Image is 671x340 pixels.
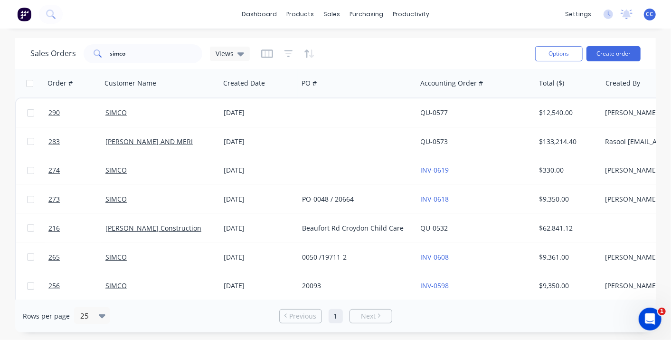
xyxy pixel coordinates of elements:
a: Page 1 is your current page [329,309,343,323]
a: SIMCO [105,194,127,204]
a: 265 [48,243,105,272]
span: 290 [48,108,60,117]
div: Beaufort Rd Croydon Child Care [302,223,407,233]
div: purchasing [345,7,388,21]
a: QU-0532 [421,223,448,233]
a: QU-0577 [421,108,448,117]
a: SIMCO [105,165,127,175]
button: Options [535,46,583,61]
span: Rows per page [23,311,70,321]
span: 1 [658,308,666,315]
h1: Sales Orders [30,49,76,58]
div: [DATE] [224,165,294,175]
span: 283 [48,137,60,146]
div: [DATE] [224,223,294,233]
div: productivity [388,7,434,21]
div: $133,214.40 [539,137,595,146]
div: $330.00 [539,165,595,175]
button: Create order [586,46,641,61]
a: Next page [350,311,392,321]
div: Total ($) [539,78,564,88]
div: [DATE] [224,194,294,204]
ul: Pagination [275,309,396,323]
div: 20093 [302,281,407,291]
div: [DATE] [224,281,294,291]
a: [PERSON_NAME] Construction [105,223,201,233]
a: SIMCO [105,108,127,117]
a: QU-0573 [421,137,448,146]
a: INV-0608 [421,253,449,262]
a: Previous page [280,311,321,321]
a: 216 [48,214,105,243]
div: PO # [302,78,317,88]
div: [DATE] [224,108,294,117]
a: 283 [48,127,105,156]
span: 273 [48,194,60,204]
a: INV-0598 [421,281,449,290]
div: Accounting Order # [420,78,483,88]
img: Factory [17,7,31,21]
a: [PERSON_NAME] AND MERI [105,137,193,146]
a: 256 [48,272,105,300]
div: 0050 /19711-2 [302,253,407,262]
a: 274 [48,156,105,185]
span: 265 [48,253,60,262]
input: Search... [110,44,203,63]
div: $9,350.00 [539,194,595,204]
div: $9,361.00 [539,253,595,262]
span: Next [361,311,376,321]
span: Previous [289,311,316,321]
div: Customer Name [104,78,156,88]
div: settings [560,7,596,21]
div: sales [319,7,345,21]
div: PO-0048 / 20664 [302,194,407,204]
a: SIMCO [105,281,127,290]
div: [DATE] [224,253,294,262]
span: CC [646,10,654,19]
span: Views [216,49,234,58]
a: SIMCO [105,253,127,262]
div: Created Date [223,78,265,88]
div: Created By [605,78,640,88]
div: $12,540.00 [539,108,595,117]
div: products [282,7,319,21]
div: $9,350.00 [539,281,595,291]
a: INV-0619 [421,165,449,175]
iframe: Intercom live chat [639,308,662,330]
span: 256 [48,281,60,291]
span: 216 [48,223,60,233]
a: dashboard [237,7,282,21]
a: 290 [48,98,105,127]
div: Order # [47,78,73,88]
div: $62,841.12 [539,223,595,233]
a: INV-0618 [421,194,449,204]
a: 273 [48,185,105,214]
span: 274 [48,165,60,175]
div: [DATE] [224,137,294,146]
